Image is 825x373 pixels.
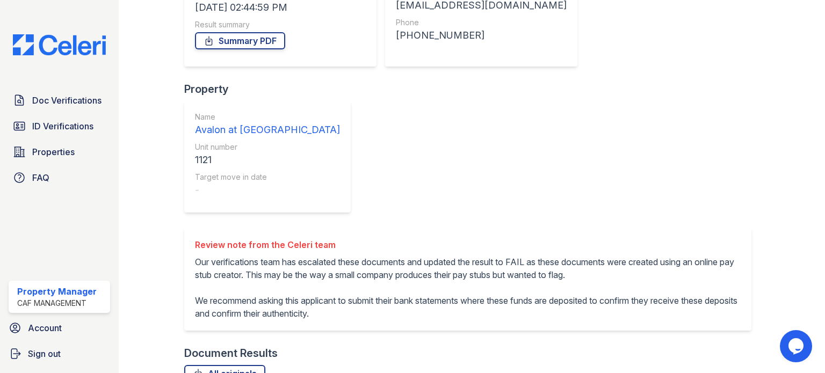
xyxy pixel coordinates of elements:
[32,171,49,184] span: FAQ
[4,34,114,55] img: CE_Logo_Blue-a8612792a0a2168367f1c8372b55b34899dd931a85d93a1a3d3e32e68fde9ad4.png
[9,115,110,137] a: ID Verifications
[9,141,110,163] a: Properties
[184,82,359,97] div: Property
[4,317,114,339] a: Account
[396,28,567,43] div: [PHONE_NUMBER]
[32,145,75,158] span: Properties
[195,19,366,30] div: Result summary
[195,142,340,152] div: Unit number
[195,122,340,137] div: Avalon at [GEOGRAPHIC_DATA]
[195,182,340,198] div: -
[28,347,61,360] span: Sign out
[32,120,93,133] span: ID Verifications
[195,255,741,320] p: Our verifications team has escalated these documents and updated the result to FAIL as these docu...
[396,17,567,28] div: Phone
[28,321,62,334] span: Account
[4,343,114,364] a: Sign out
[32,94,102,107] span: Doc Verifications
[195,112,340,137] a: Name Avalon at [GEOGRAPHIC_DATA]
[195,152,340,167] div: 1121
[780,330,814,362] iframe: chat widget
[195,238,741,251] div: Review note from the Celeri team
[195,32,285,49] a: Summary PDF
[184,346,278,361] div: Document Results
[195,172,340,182] div: Target move in date
[17,298,97,309] div: CAF Management
[9,90,110,111] a: Doc Verifications
[17,285,97,298] div: Property Manager
[9,167,110,188] a: FAQ
[195,112,340,122] div: Name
